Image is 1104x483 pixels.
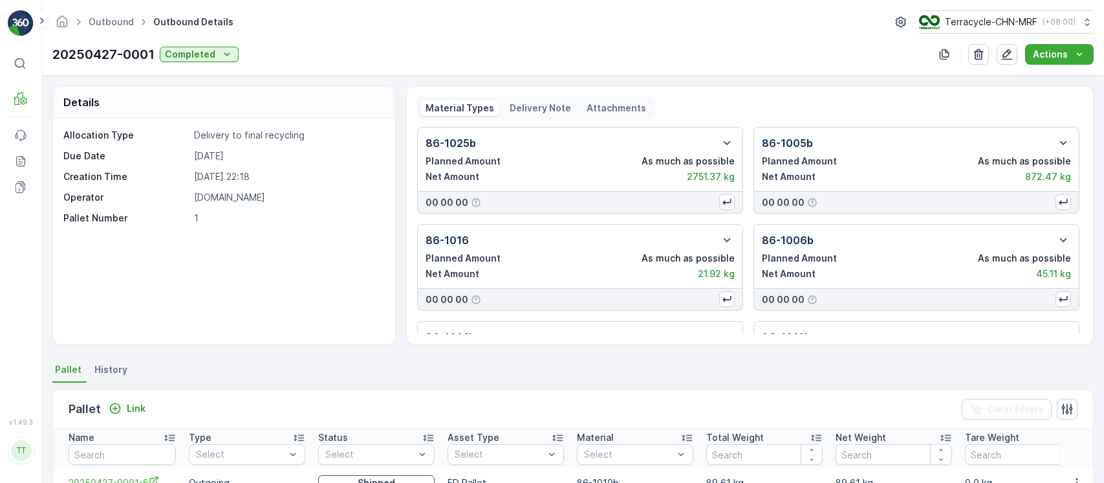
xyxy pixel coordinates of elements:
[426,330,475,345] p: 86-1014b
[1025,170,1071,183] p: 872.47 kg
[1025,44,1094,65] button: Actions
[455,448,544,461] p: Select
[165,48,215,61] p: Completed
[426,267,479,280] p: Net Amount
[426,232,469,248] p: 86-1016
[642,155,735,168] p: As much as possible
[978,252,1071,265] p: As much as possible
[1036,267,1071,280] p: 45.11 kg
[584,448,673,461] p: Select
[762,135,813,151] p: 86-1005b
[8,10,34,36] img: logo
[89,16,134,27] a: Outbound
[919,10,1094,34] button: Terracycle-CHN-MRF(+08:00)
[196,448,285,461] p: Select
[194,150,382,163] p: [DATE]
[762,155,837,168] p: Planned Amount
[762,267,816,280] p: Net Amount
[762,293,805,306] p: 00 00 00
[194,129,382,142] p: Delivery to final recycling
[919,15,940,29] img: image_CrSQHcz.png
[706,444,823,465] input: Search
[194,170,382,183] p: [DATE] 22:18
[1043,17,1076,27] p: ( +08:00 )
[762,170,816,183] p: Net Amount
[762,252,837,265] p: Planned Amount
[426,293,468,306] p: 00 00 00
[69,444,176,465] input: Search
[426,196,468,209] p: 00 00 00
[510,102,571,115] p: Delivery Note
[426,102,494,115] p: Material Types
[687,170,735,183] p: 2751.37 kg
[194,212,382,225] p: 1
[55,19,69,30] a: Homepage
[642,252,735,265] p: As much as possible
[189,431,211,444] p: Type
[63,170,189,183] p: Creation Time
[587,102,646,115] p: Attachments
[325,448,415,461] p: Select
[160,47,239,62] button: Completed
[63,129,189,142] p: Allocation Type
[807,197,817,208] div: Help Tooltip Icon
[52,45,155,64] p: 20250427-0001
[471,197,481,208] div: Help Tooltip Icon
[1033,48,1068,61] p: Actions
[69,431,94,444] p: Name
[69,400,101,418] p: Pallet
[988,403,1044,416] p: Clear Filters
[836,444,952,465] input: Search
[945,16,1037,28] p: Terracycle-CHN-MRF
[807,295,817,305] div: Help Tooltip Icon
[103,401,151,416] button: Link
[426,155,501,168] p: Planned Amount
[448,431,499,444] p: Asset Type
[762,330,811,345] p: 86-1013b
[698,267,735,280] p: 21.92 kg
[11,440,32,461] div: TT
[426,170,479,183] p: Net Amount
[978,155,1071,168] p: As much as possible
[762,196,805,209] p: 00 00 00
[63,95,100,110] p: Details
[965,431,1019,444] p: Tare Weight
[8,429,34,473] button: TT
[8,418,34,426] span: v 1.49.3
[577,431,614,444] p: Material
[762,232,814,248] p: 86-1006b
[63,150,189,163] p: Due Date
[426,135,476,151] p: 86-1025b
[471,295,481,305] div: Help Tooltip Icon
[194,191,382,204] p: [DOMAIN_NAME]
[94,363,127,376] span: History
[706,431,764,444] p: Total Weight
[836,431,886,444] p: Net Weight
[63,212,189,225] p: Pallet Number
[318,431,348,444] p: Status
[151,16,236,28] span: Outbound Details
[962,399,1052,420] button: Clear Filters
[63,191,189,204] p: Operator
[965,444,1081,465] input: Search
[426,252,501,265] p: Planned Amount
[55,363,81,376] span: Pallet
[127,402,146,415] p: Link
